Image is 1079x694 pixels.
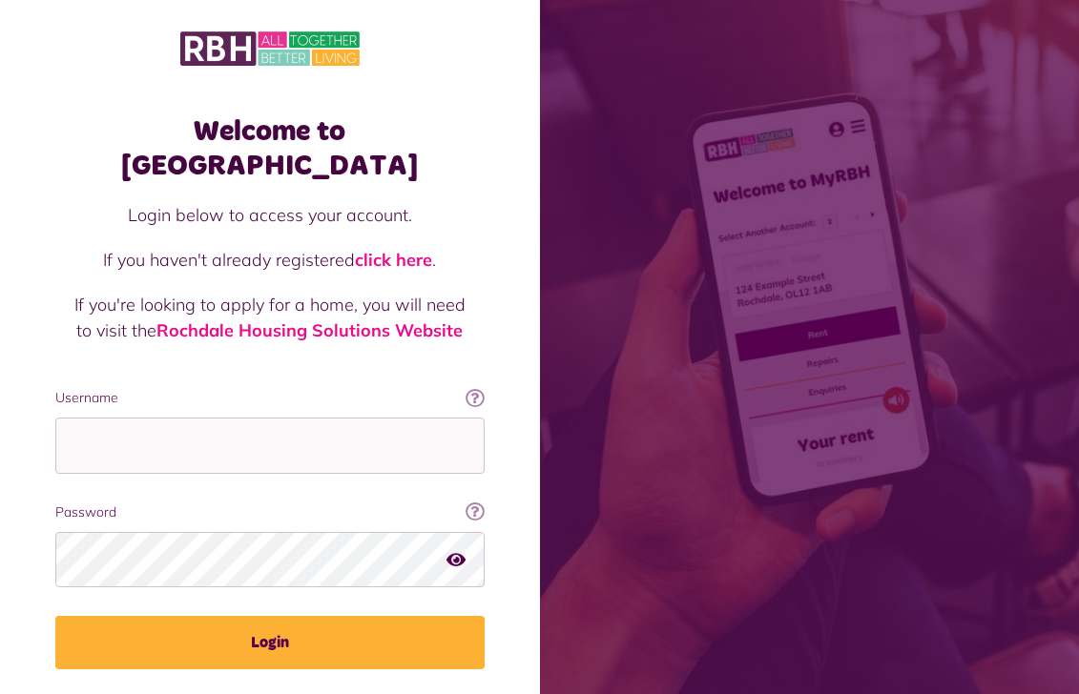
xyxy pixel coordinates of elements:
label: Password [55,502,485,522]
h1: Welcome to [GEOGRAPHIC_DATA] [55,114,485,183]
p: Login below to access your account. [74,202,466,228]
img: MyRBH [180,29,360,69]
a: Rochdale Housing Solutions Website [156,319,463,341]
a: click here [355,249,432,271]
p: If you haven't already registered . [74,247,466,273]
label: Username [55,388,485,408]
button: Login [55,616,485,669]
p: If you're looking to apply for a home, you will need to visit the [74,292,466,343]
